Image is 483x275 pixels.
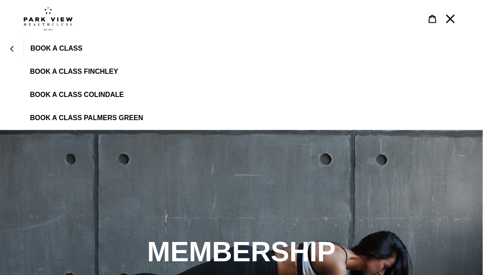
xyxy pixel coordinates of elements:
span: BOOK A CLASS PALMERS GREEN [30,114,143,122]
span: BOOK A CLASS [30,45,82,52]
h2: MEMBERSHIP [24,235,459,269]
span: BOOK A CLASS COLINDALE [30,91,124,99]
button: Menu [441,9,459,28]
img: Park view health clubs is a gym near you. [24,6,73,30]
span: BOOK A CLASS FINCHLEY [30,68,118,76]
